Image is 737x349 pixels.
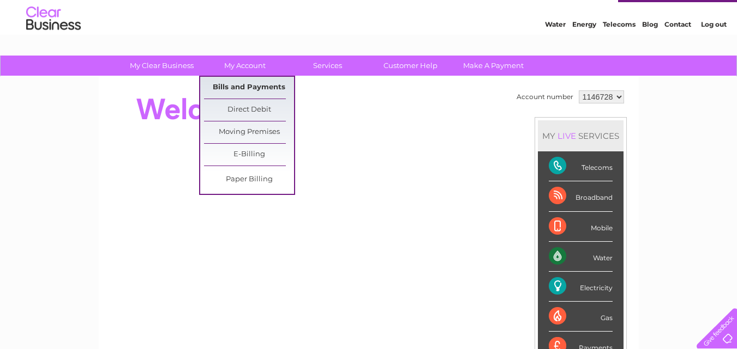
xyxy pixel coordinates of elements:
[555,131,578,141] div: LIVE
[200,56,290,76] a: My Account
[664,46,691,54] a: Contact
[531,5,607,19] a: 0333 014 3131
[549,212,613,242] div: Mobile
[283,56,373,76] a: Services
[204,77,294,99] a: Bills and Payments
[549,242,613,272] div: Water
[642,46,658,54] a: Blog
[549,181,613,211] div: Broadband
[549,302,613,332] div: Gas
[204,121,294,143] a: Moving Premises
[514,88,576,106] td: Account number
[603,46,636,54] a: Telecoms
[701,46,727,54] a: Log out
[204,169,294,191] a: Paper Billing
[365,56,456,76] a: Customer Help
[538,120,624,151] div: MY SERVICES
[549,151,613,181] div: Telecoms
[549,272,613,302] div: Electricity
[117,56,207,76] a: My Clear Business
[572,46,596,54] a: Energy
[545,46,566,54] a: Water
[26,28,81,62] img: logo.png
[204,99,294,121] a: Direct Debit
[204,144,294,166] a: E-Billing
[111,6,627,53] div: Clear Business is a trading name of Verastar Limited (registered in [GEOGRAPHIC_DATA] No. 3667643...
[448,56,538,76] a: Make A Payment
